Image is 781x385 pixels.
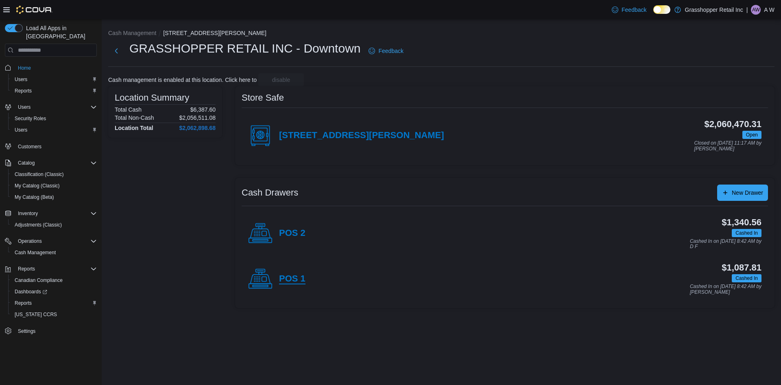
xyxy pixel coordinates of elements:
h4: $2,062,898.68 [179,125,216,131]
span: Cashed In [732,274,761,282]
span: Dashboards [11,287,97,297]
button: Home [2,62,100,73]
span: Classification (Classic) [15,171,64,178]
span: Feedback [378,47,403,55]
span: Home [15,62,97,73]
a: Reports [11,298,35,308]
span: Reports [15,264,97,274]
span: My Catalog (Beta) [15,194,54,200]
span: Settings [18,328,35,334]
a: [US_STATE] CCRS [11,310,60,319]
a: Home [15,63,34,73]
span: Settings [15,326,97,336]
button: Classification (Classic) [8,169,100,180]
h1: GRASSHOPPER RETAIL INC - Downtown [129,40,360,57]
span: Cashed In [732,229,761,237]
a: Dashboards [8,286,100,297]
span: My Catalog (Classic) [15,183,60,189]
h3: Cash Drawers [242,188,298,198]
span: My Catalog (Classic) [11,181,97,191]
a: Adjustments (Classic) [11,220,65,230]
span: Cash Management [11,248,97,257]
button: Reports [15,264,38,274]
button: Users [8,74,100,85]
span: Catalog [15,158,97,168]
h3: Location Summary [115,93,189,103]
span: Open [746,131,758,139]
button: Security Roles [8,113,100,124]
span: My Catalog (Beta) [11,192,97,202]
a: My Catalog (Classic) [11,181,63,191]
a: Cash Management [11,248,59,257]
span: Users [15,127,27,133]
span: Inventory [18,210,38,217]
button: Reports [8,85,100,97]
button: Users [8,124,100,136]
button: Operations [2,235,100,247]
span: Customers [18,143,41,150]
a: Reports [11,86,35,96]
span: Cashed In [735,229,758,237]
input: Dark Mode [653,5,670,14]
a: Classification (Classic) [11,169,67,179]
span: disable [272,76,290,84]
button: Settings [2,325,100,337]
p: $2,056,511.08 [179,114,216,121]
p: $6,387.60 [190,106,216,113]
button: Cash Management [8,247,100,258]
a: Customers [15,142,45,152]
a: Users [11,125,31,135]
span: Load All Apps in [GEOGRAPHIC_DATA] [23,24,97,40]
h4: Location Total [115,125,153,131]
span: Canadian Compliance [11,275,97,285]
span: Classification (Classic) [11,169,97,179]
span: Users [11,125,97,135]
span: Open [742,131,761,139]
span: Operations [18,238,42,244]
button: Customers [2,141,100,152]
a: Security Roles [11,114,49,123]
nav: Complex example [5,58,97,358]
p: Cashed In on [DATE] 8:42 AM by D F [690,239,761,250]
div: A W [751,5,761,15]
nav: An example of EuiBreadcrumbs [108,29,774,39]
button: Next [108,43,124,59]
span: Inventory [15,209,97,218]
img: Cova [16,6,52,14]
button: Cash Management [108,30,156,36]
h3: Store Safe [242,93,284,103]
span: Home [18,65,31,71]
span: Users [15,76,27,83]
a: Users [11,75,31,84]
button: disable [258,73,304,86]
span: Operations [15,236,97,246]
h4: POS 1 [279,274,305,284]
button: Canadian Compliance [8,275,100,286]
button: Reports [8,297,100,309]
h3: $2,060,470.31 [704,119,761,129]
button: New Drawer [717,185,768,201]
span: Washington CCRS [11,310,97,319]
button: Inventory [2,208,100,219]
button: [US_STATE] CCRS [8,309,100,320]
p: | [746,5,748,15]
h6: Total Non-Cash [115,114,154,121]
button: Users [15,102,34,112]
h3: $1,087.81 [722,263,761,273]
p: Closed on [DATE] 11:17 AM by [PERSON_NAME] [694,141,761,152]
p: A W [764,5,774,15]
button: My Catalog (Beta) [8,191,100,203]
button: Reports [2,263,100,275]
button: My Catalog (Classic) [8,180,100,191]
span: Canadian Compliance [15,277,63,284]
a: Dashboards [11,287,50,297]
button: [STREET_ADDRESS][PERSON_NAME] [163,30,266,36]
span: Dashboards [15,288,47,295]
span: Reports [11,86,97,96]
a: Canadian Compliance [11,275,66,285]
a: Feedback [609,2,650,18]
a: My Catalog (Beta) [11,192,57,202]
p: Cashed In on [DATE] 8:42 AM by [PERSON_NAME] [690,284,761,295]
span: New Drawer [732,189,763,197]
span: Adjustments (Classic) [15,222,62,228]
